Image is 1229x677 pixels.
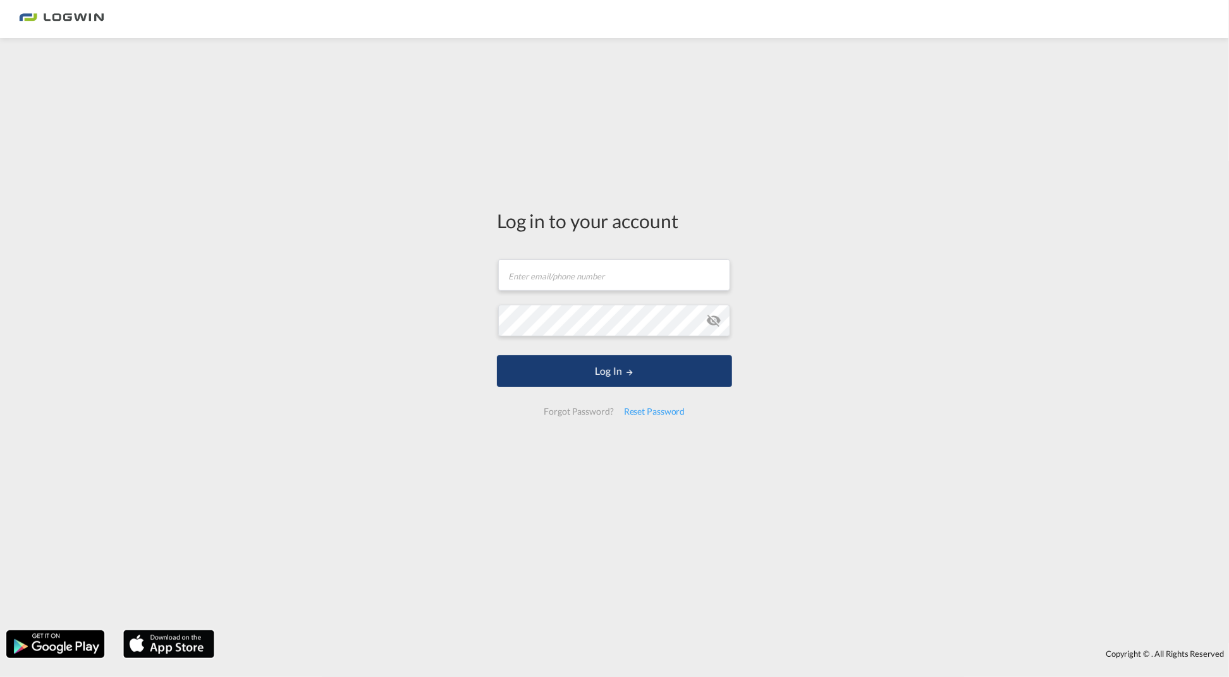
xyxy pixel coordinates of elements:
img: bc73a0e0d8c111efacd525e4c8ad7d32.png [19,5,104,34]
div: Reset Password [619,400,690,423]
div: Copyright © . All Rights Reserved [221,643,1229,664]
input: Enter email/phone number [498,259,730,291]
div: Forgot Password? [539,400,618,423]
button: LOGIN [497,355,732,387]
div: Log in to your account [497,207,732,234]
md-icon: icon-eye-off [706,313,721,328]
img: google.png [5,629,106,659]
img: apple.png [122,629,216,659]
